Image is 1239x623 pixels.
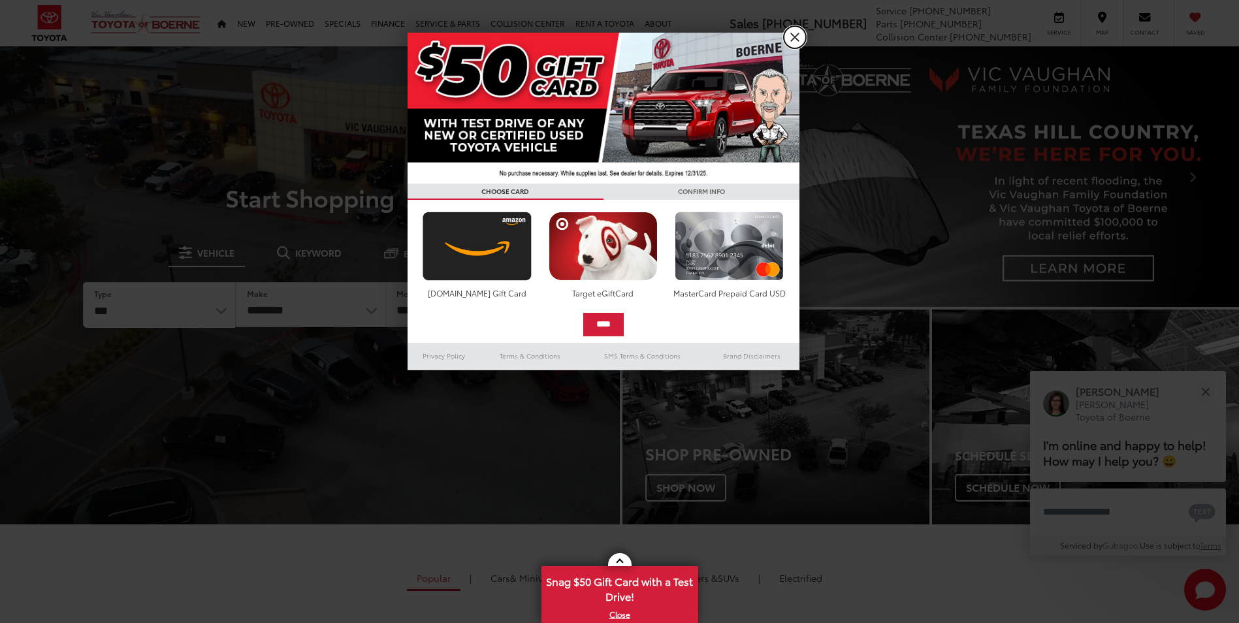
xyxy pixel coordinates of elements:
[671,212,787,281] img: mastercard.png
[545,287,661,298] div: Target eGiftCard
[603,184,799,200] h3: CONFIRM INFO
[408,33,799,184] img: 42635_top_851395.jpg
[671,287,787,298] div: MasterCard Prepaid Card USD
[408,348,481,364] a: Privacy Policy
[480,348,580,364] a: Terms & Conditions
[704,348,799,364] a: Brand Disclaimers
[543,567,697,607] span: Snag $50 Gift Card with a Test Drive!
[408,184,603,200] h3: CHOOSE CARD
[545,212,661,281] img: targetcard.png
[581,348,704,364] a: SMS Terms & Conditions
[419,212,535,281] img: amazoncard.png
[419,287,535,298] div: [DOMAIN_NAME] Gift Card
